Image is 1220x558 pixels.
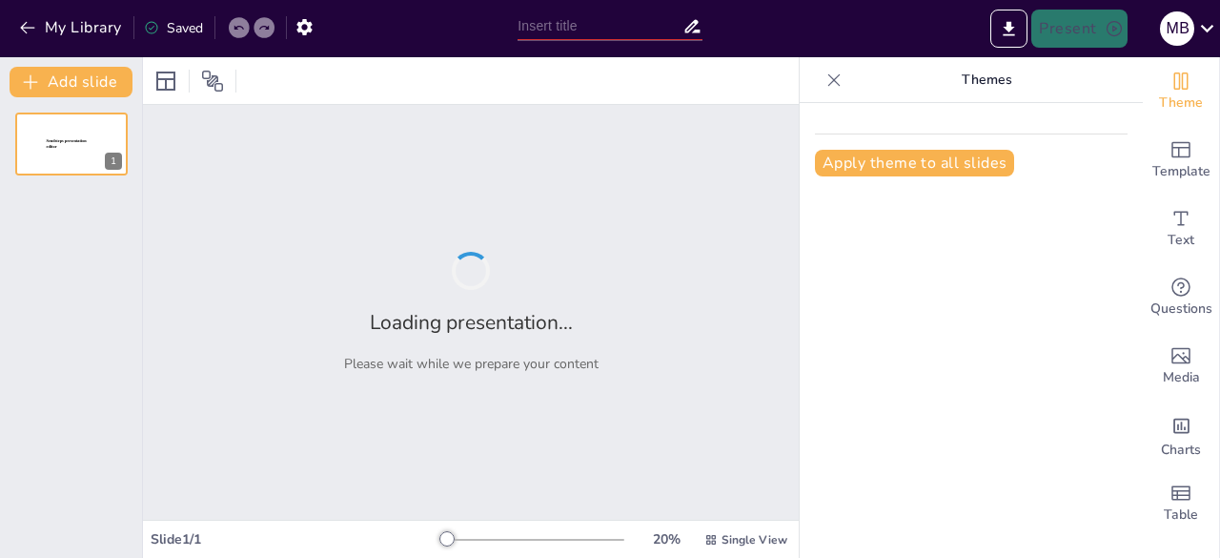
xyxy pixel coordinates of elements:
span: Sendsteps presentation editor [47,139,87,150]
span: Questions [1150,299,1212,320]
span: Position [201,70,224,93]
div: 1 [105,153,122,170]
div: Layout [151,66,181,96]
button: Add slide [10,67,132,97]
div: M B [1160,11,1194,46]
button: Present [1031,10,1127,48]
span: Charts [1161,440,1201,461]
span: Text [1168,230,1194,251]
div: Add text boxes [1143,195,1219,263]
div: Slide 1 / 1 [151,530,441,548]
div: Add images, graphics, shapes or video [1143,332,1219,401]
p: Themes [849,57,1124,103]
button: Export to PowerPoint [990,10,1027,48]
input: Insert title [518,12,681,40]
span: Table [1164,505,1198,526]
div: Add charts and graphs [1143,401,1219,469]
span: Template [1152,161,1210,182]
div: Saved [144,19,203,37]
div: Add a table [1143,469,1219,538]
button: M B [1160,10,1194,48]
div: Change the overall theme [1143,57,1219,126]
h2: Loading presentation... [370,309,573,336]
div: Get real-time input from your audience [1143,263,1219,332]
button: Apply theme to all slides [815,150,1014,176]
div: 1 [15,113,128,176]
div: Add ready made slides [1143,126,1219,195]
span: Theme [1159,93,1203,114]
p: Please wait while we prepare your content [344,355,599,373]
span: Single View [722,532,787,548]
span: Media [1163,367,1200,388]
button: My Library [14,12,130,43]
div: 20 % [643,530,689,548]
